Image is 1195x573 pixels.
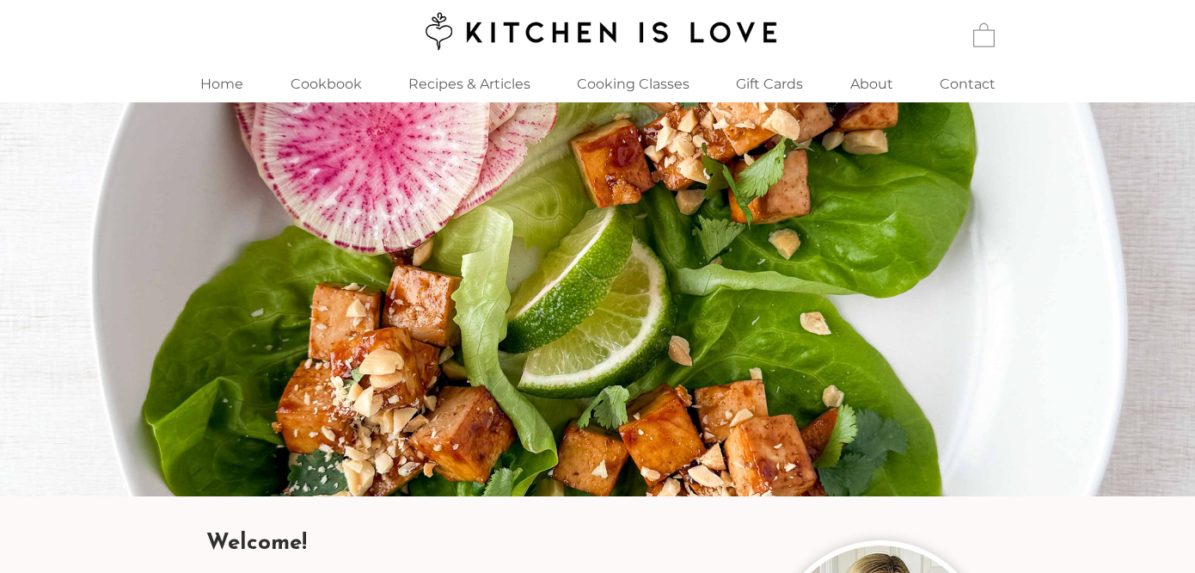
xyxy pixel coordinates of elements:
[568,65,698,102] p: Cooking Classes
[400,65,539,102] p: Recipes & Articles
[916,65,1019,102] a: Contact
[384,65,554,102] a: Recipes & Articles
[282,65,371,102] p: Cookbook
[192,65,252,102] p: Home
[712,65,826,102] a: Gift Cards
[727,65,812,102] p: Gift Cards
[176,65,267,102] a: Home
[842,65,902,102] p: About
[267,65,384,102] a: Cookbook
[414,9,781,52] img: Kitchen is Love logo
[176,65,1019,102] nav: Site
[554,65,712,102] div: Cooking Classes
[206,532,307,555] span: Welcome!
[826,65,916,102] a: About
[931,65,1004,102] p: Contact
